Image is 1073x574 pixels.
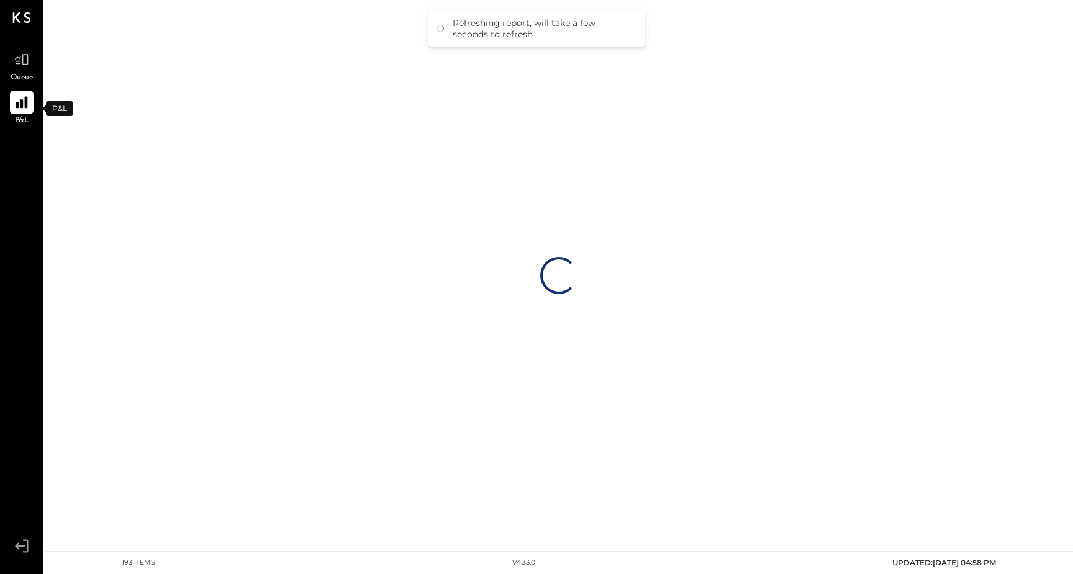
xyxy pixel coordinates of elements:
[892,558,996,567] span: UPDATED: [DATE] 04:58 PM
[11,73,34,84] span: Queue
[1,91,43,127] a: P&L
[453,17,633,40] div: Refreshing report, will take a few seconds to refresh
[512,558,535,568] div: v 4.33.0
[122,558,155,568] div: 193 items
[15,115,29,127] span: P&L
[1,48,43,84] a: Queue
[46,101,73,116] div: P&L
